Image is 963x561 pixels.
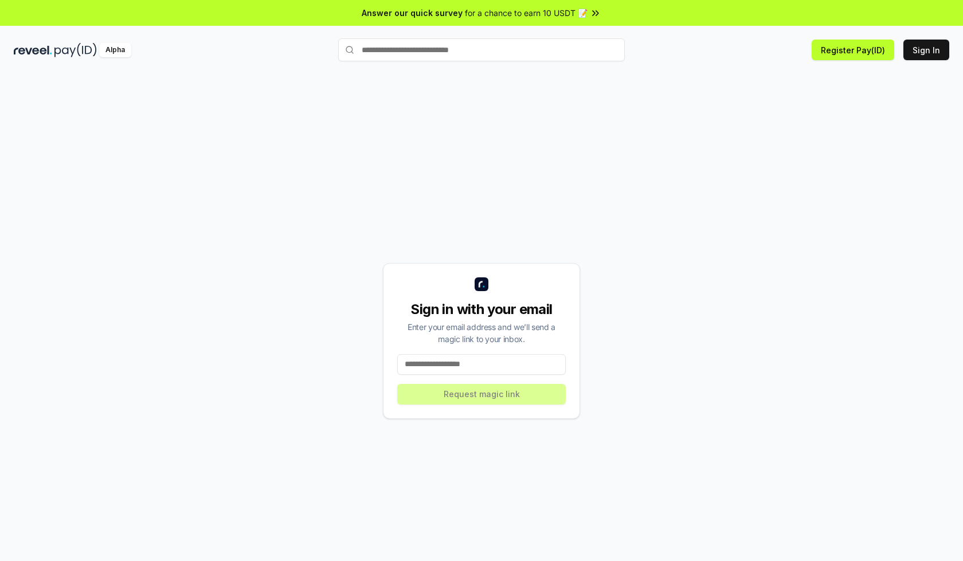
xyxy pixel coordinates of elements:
img: pay_id [54,43,97,57]
button: Register Pay(ID) [812,40,894,60]
img: logo_small [475,277,488,291]
span: for a chance to earn 10 USDT 📝 [465,7,588,19]
img: reveel_dark [14,43,52,57]
button: Sign In [903,40,949,60]
div: Alpha [99,43,131,57]
span: Answer our quick survey [362,7,463,19]
div: Sign in with your email [397,300,566,319]
div: Enter your email address and we’ll send a magic link to your inbox. [397,321,566,345]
